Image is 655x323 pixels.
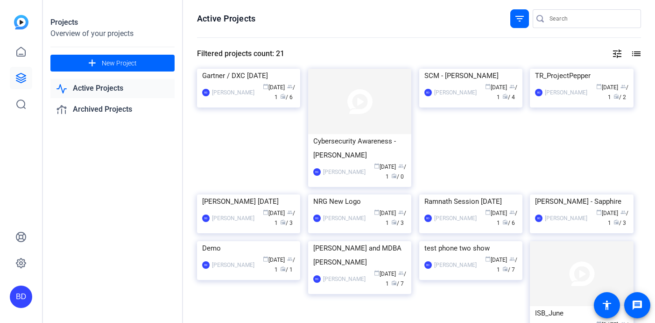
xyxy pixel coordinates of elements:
div: Gartner / DXC [DATE] [202,69,295,83]
span: calendar_today [596,209,602,215]
div: Filtered projects count: 21 [197,48,284,59]
button: New Project [50,55,175,72]
span: radio [280,93,286,99]
span: group [509,256,515,262]
span: group [398,270,404,276]
img: blue-gradient.svg [14,15,28,29]
mat-icon: filter_list [514,13,525,24]
div: BD [424,261,432,269]
span: [DATE] [485,84,507,91]
span: radio [502,266,508,272]
span: group [398,163,404,169]
div: SCM - [PERSON_NAME] [424,69,517,83]
div: BD [202,89,210,96]
span: group [620,84,626,89]
span: group [287,84,293,89]
div: ISB_June [535,306,628,320]
span: calendar_today [485,209,491,215]
span: calendar_today [263,84,268,89]
mat-icon: add [86,57,98,69]
span: calendar_today [263,256,268,262]
span: radio [502,219,508,225]
span: [DATE] [374,164,396,170]
span: / 6 [280,94,293,100]
a: Archived Projects [50,100,175,119]
div: BD [535,215,542,222]
span: [DATE] [596,210,618,216]
span: [DATE] [485,210,507,216]
mat-icon: accessibility [601,300,613,311]
span: group [620,209,626,215]
span: / 1 [386,164,406,180]
span: radio [391,280,397,286]
span: / 1 [386,271,406,287]
span: radio [280,219,286,225]
span: / 3 [613,220,626,226]
span: [DATE] [263,84,285,91]
span: / 3 [391,220,404,226]
span: / 1 [497,257,517,273]
div: [PERSON_NAME] [545,88,587,97]
a: Active Projects [50,79,175,98]
span: radio [502,93,508,99]
span: / 6 [502,220,515,226]
span: / 0 [391,173,404,180]
span: [DATE] [596,84,618,91]
span: [DATE] [374,271,396,277]
mat-icon: message [632,300,643,311]
div: Cybersecurity Awareness - [PERSON_NAME] [313,134,406,162]
span: [DATE] [263,257,285,263]
div: [PERSON_NAME] - Sapphire [535,194,628,208]
span: New Project [102,58,137,68]
span: radio [280,266,286,272]
span: group [509,84,515,89]
div: [PERSON_NAME] [434,260,477,270]
div: TR_ProjectPepper [535,69,628,83]
div: Ramnath Session [DATE] [424,194,517,208]
div: [PERSON_NAME] [212,260,254,270]
span: calendar_today [374,209,380,215]
span: group [509,209,515,215]
div: BD [424,215,432,222]
div: BD [202,261,210,269]
span: calendar_today [263,209,268,215]
div: Overview of your projects [50,28,175,39]
span: [DATE] [263,210,285,216]
span: [DATE] [374,210,396,216]
span: / 1 [275,257,295,273]
span: radio [391,219,397,225]
div: BD [202,215,210,222]
div: test phone two show [424,241,517,255]
span: calendar_today [374,163,380,169]
div: [PERSON_NAME] [323,214,366,223]
div: [PERSON_NAME] [212,214,254,223]
span: radio [613,219,619,225]
span: group [287,256,293,262]
h1: Active Projects [197,13,255,24]
div: Demo [202,241,295,255]
span: calendar_today [485,84,491,89]
mat-icon: tune [612,48,623,59]
div: [PERSON_NAME] [434,214,477,223]
span: / 7 [502,266,515,273]
span: calendar_today [596,84,602,89]
span: / 3 [280,220,293,226]
div: [PERSON_NAME] and MDBA [PERSON_NAME] [313,241,406,269]
span: / 4 [502,94,515,100]
span: calendar_today [374,270,380,276]
div: BD [313,275,321,283]
mat-icon: list [630,48,641,59]
input: Search [549,13,634,24]
span: radio [391,173,397,179]
div: BD [535,89,542,96]
div: [PERSON_NAME] [434,88,477,97]
span: radio [613,93,619,99]
span: calendar_today [485,256,491,262]
div: BD [313,168,321,176]
div: Projects [50,17,175,28]
span: group [398,209,404,215]
span: / 1 [280,266,293,273]
span: / 2 [613,94,626,100]
div: [PERSON_NAME] [212,88,254,97]
span: group [287,209,293,215]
